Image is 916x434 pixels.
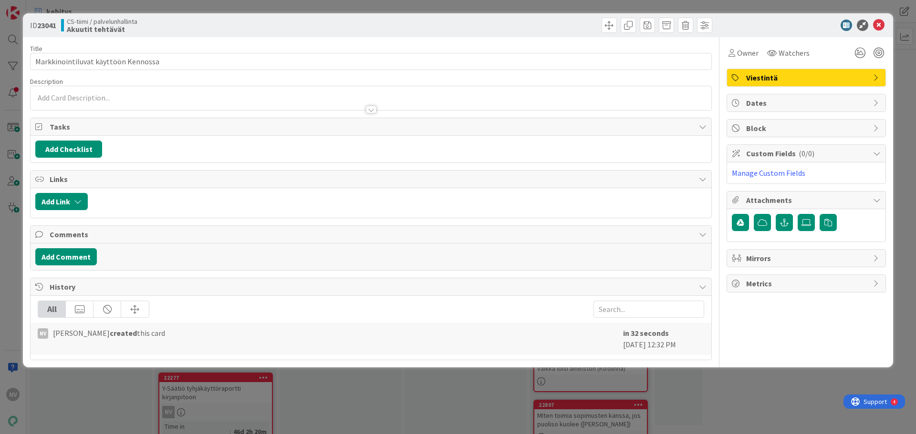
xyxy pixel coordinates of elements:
span: Custom Fields [746,148,868,159]
input: Search... [593,301,704,318]
b: Akuutit tehtävät [67,25,137,33]
a: Manage Custom Fields [732,168,805,178]
span: Support [20,1,43,13]
button: Add Link [35,193,88,210]
b: 23041 [37,20,56,30]
span: Links [50,173,694,185]
div: All [38,301,66,317]
span: Tasks [50,121,694,132]
input: type card name here... [30,53,712,70]
label: Title [30,44,42,53]
span: Metrics [746,278,868,289]
button: Add Comment [35,248,97,265]
span: CS-tiimi / palvelunhallinta [67,18,137,25]
div: NV [38,328,48,339]
span: Viestintä [746,72,868,83]
span: Watchers [779,47,810,59]
button: Add Checklist [35,141,102,158]
span: Mirrors [746,252,868,264]
div: [DATE] 12:32 PM [623,327,704,350]
span: Block [746,122,868,134]
span: Owner [737,47,759,59]
div: 4 [50,4,52,11]
span: Description [30,77,63,86]
b: in 32 seconds [623,328,669,338]
span: History [50,281,694,293]
span: Comments [50,229,694,240]
span: ( 0/0 ) [799,149,814,158]
b: created [110,328,137,338]
span: ID [30,20,56,31]
span: [PERSON_NAME] this card [53,327,165,339]
span: Dates [746,97,868,109]
span: Attachments [746,194,868,206]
